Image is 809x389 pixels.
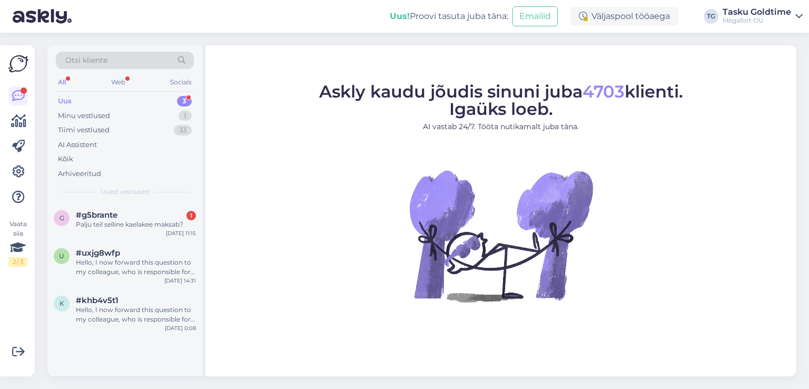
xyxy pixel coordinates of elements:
div: Hello, I now forward this question to my colleague, who is responsible for this. The reply will b... [76,305,196,324]
div: Web [109,75,127,89]
b: Uus! [390,11,410,21]
div: 2 / 3 [8,257,27,267]
p: AI vastab 24/7. Tööta nutikamalt juba täna. [319,121,683,132]
div: Minu vestlused [58,111,110,121]
img: Askly Logo [8,54,28,74]
div: Vaata siia [8,219,27,267]
div: Kõik [58,154,73,164]
div: Uus [58,96,72,106]
span: #uxjg8wfp [76,248,120,258]
div: Hello, I now forward this question to my colleague, who is responsible for this. The reply will b... [76,258,196,277]
div: [DATE] 11:15 [166,229,196,237]
img: No Chat active [406,141,596,330]
div: AI Assistent [58,140,97,150]
div: Palju teil selline kaelakee maksab? [76,220,196,229]
span: 4703 [583,81,625,102]
span: #g5brante [76,210,117,220]
div: [DATE] 0:08 [165,324,196,332]
a: Tasku GoldtimeMegafort OÜ [723,8,803,25]
div: Socials [168,75,194,89]
div: 1 [186,211,196,220]
div: Tiimi vestlused [58,125,110,135]
div: 1 [179,111,192,121]
div: [DATE] 14:31 [164,277,196,285]
div: Tasku Goldtime [723,8,791,16]
span: u [59,252,64,260]
span: g [60,214,64,222]
div: Väljaspool tööaega [570,7,678,26]
span: #khb4v5t1 [76,296,119,305]
div: 3 [177,96,192,106]
span: k [60,299,64,307]
div: TG [704,9,718,24]
span: Uued vestlused [101,187,150,197]
div: 33 [174,125,192,135]
div: Arhiveeritud [58,169,101,179]
div: Megafort OÜ [723,16,791,25]
div: All [56,75,68,89]
div: Proovi tasuta juba täna: [390,10,508,23]
span: Askly kaudu jõudis sinuni juba klienti. Igaüks loeb. [319,81,683,119]
button: Emailid [512,6,558,26]
span: Otsi kliente [65,55,107,66]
